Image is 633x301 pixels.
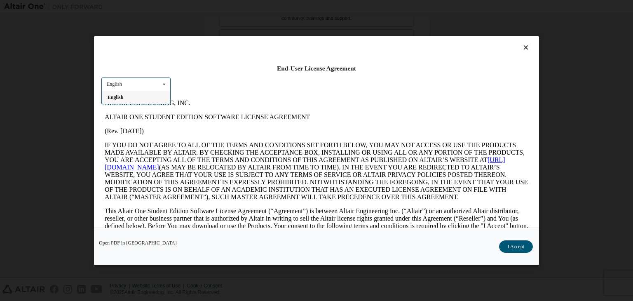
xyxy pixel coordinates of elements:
[3,45,427,105] p: IF YOU DO NOT AGREE TO ALL OF THE TERMS AND CONDITIONS SET FORTH BELOW, YOU MAY NOT ACCESS OR USE...
[107,82,122,87] div: English
[99,240,177,245] a: Open PDF in [GEOGRAPHIC_DATA]
[3,17,427,25] p: ALTAIR ONE STUDENT EDITION SOFTWARE LICENSE AGREEMENT
[101,64,532,73] div: End-User License Agreement
[499,240,533,253] button: I Accept
[3,31,427,39] p: (Rev. [DATE])
[108,94,124,100] span: English
[3,111,427,141] p: This Altair One Student Edition Software License Agreement (“Agreement”) is between Altair Engine...
[3,60,404,75] a: [URL][DOMAIN_NAME]
[3,3,427,11] p: ALTAIR ENGINEERING, INC.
